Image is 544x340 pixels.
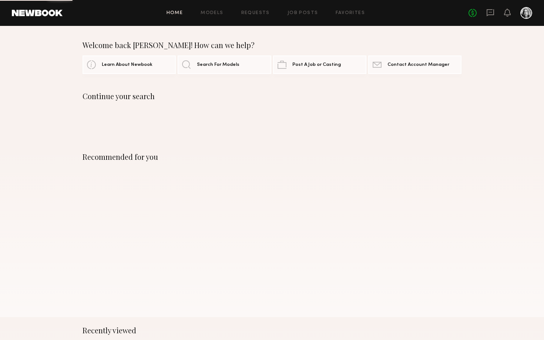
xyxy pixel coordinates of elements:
[241,11,270,16] a: Requests
[273,55,366,74] a: Post A Job or Casting
[83,55,176,74] a: Learn About Newbook
[292,63,341,67] span: Post A Job or Casting
[83,41,461,50] div: Welcome back [PERSON_NAME]! How can we help?
[201,11,223,16] a: Models
[83,326,461,335] div: Recently viewed
[83,92,461,101] div: Continue your search
[178,55,271,74] a: Search For Models
[288,11,318,16] a: Job Posts
[83,152,461,161] div: Recommended for you
[387,63,449,67] span: Contact Account Manager
[197,63,239,67] span: Search For Models
[368,55,461,74] a: Contact Account Manager
[336,11,365,16] a: Favorites
[167,11,183,16] a: Home
[102,63,152,67] span: Learn About Newbook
